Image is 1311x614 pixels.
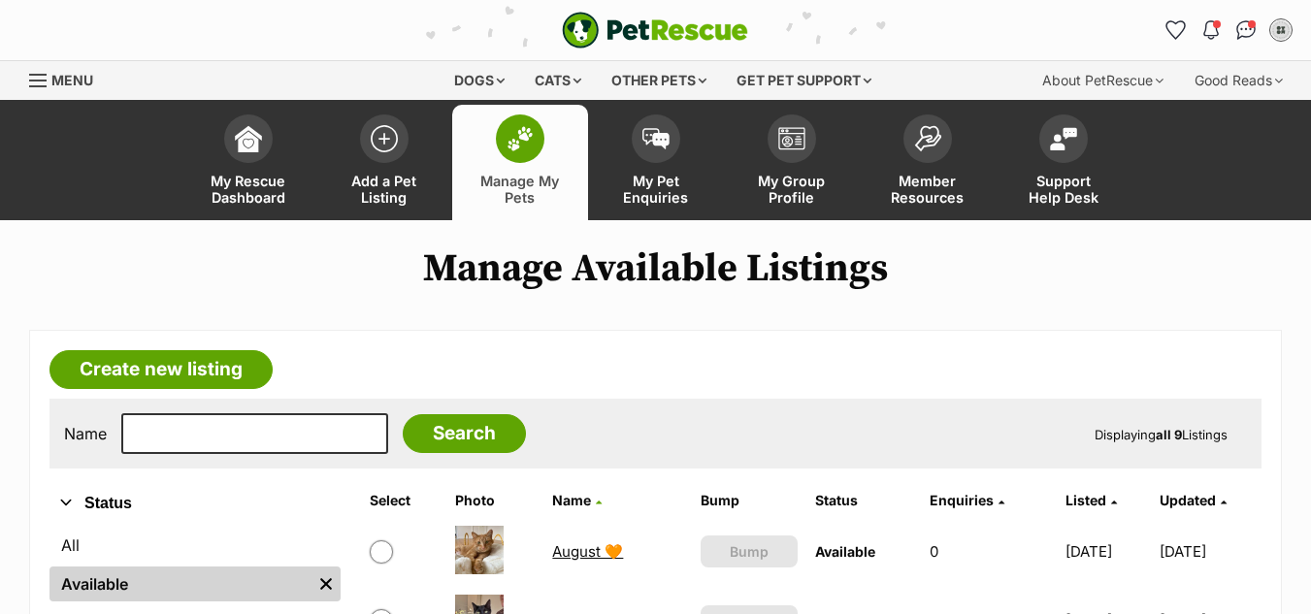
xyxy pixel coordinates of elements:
img: help-desk-icon-fdf02630f3aa405de69fd3d07c3f3aa587a6932b1a1747fa1d2bba05be0121f9.svg [1050,127,1077,150]
a: Updated [1160,492,1227,508]
a: All [49,528,341,563]
th: Bump [693,485,805,516]
span: My Rescue Dashboard [205,173,292,206]
span: Displaying Listings [1095,427,1228,442]
a: My Group Profile [724,105,860,220]
th: Status [807,485,920,516]
strong: all 9 [1156,427,1182,442]
td: [DATE] [1058,518,1158,585]
span: My Pet Enquiries [612,173,700,206]
th: Select [362,485,445,516]
img: chat-41dd97257d64d25036548639549fe6c8038ab92f7586957e7f3b1b290dea8141.svg [1236,20,1257,40]
span: Listed [1065,492,1106,508]
span: My Group Profile [748,173,836,206]
span: Member Resources [884,173,971,206]
a: August 🧡 [552,542,623,561]
button: Bump [701,535,798,567]
a: PetRescue [562,12,748,48]
img: dashboard-icon-eb2f2d2d3e046f16d808141f083e7271f6b2e854fb5c12c21221c1fb7104beca.svg [235,125,262,152]
a: Support Help Desk [996,105,1131,220]
span: Menu [51,72,93,88]
a: Favourites [1161,15,1192,46]
img: Out of the Woods Rescue profile pic [1271,20,1291,40]
a: Add a Pet Listing [316,105,452,220]
a: Create new listing [49,350,273,389]
div: Get pet support [723,61,885,100]
span: Add a Pet Listing [341,173,428,206]
th: Photo [447,485,542,516]
span: translation missing: en.admin.listings.index.attributes.enquiries [930,492,994,508]
a: My Rescue Dashboard [180,105,316,220]
button: Status [49,491,341,516]
img: pet-enquiries-icon-7e3ad2cf08bfb03b45e93fb7055b45f3efa6380592205ae92323e6603595dc1f.svg [642,128,670,149]
a: Enquiries [930,492,1004,508]
button: My account [1265,15,1296,46]
div: Dogs [441,61,518,100]
span: Name [552,492,591,508]
img: manage-my-pets-icon-02211641906a0b7f246fdf0571729dbe1e7629f14944591b6c1af311fb30b64b.svg [507,126,534,151]
td: 0 [922,518,1056,585]
a: Name [552,492,602,508]
img: notifications-46538b983faf8c2785f20acdc204bb7945ddae34d4c08c2a6579f10ce5e182be.svg [1203,20,1219,40]
img: member-resources-icon-8e73f808a243e03378d46382f2149f9095a855e16c252ad45f914b54edf8863c.svg [914,125,941,151]
a: Conversations [1230,15,1262,46]
div: Cats [521,61,595,100]
a: Member Resources [860,105,996,220]
a: Remove filter [311,566,341,601]
a: Listed [1065,492,1117,508]
div: Good Reads [1181,61,1296,100]
span: Updated [1160,492,1216,508]
a: Menu [29,61,107,96]
a: My Pet Enquiries [588,105,724,220]
button: Notifications [1196,15,1227,46]
span: Support Help Desk [1020,173,1107,206]
td: [DATE] [1160,518,1260,585]
span: Manage My Pets [476,173,564,206]
a: Manage My Pets [452,105,588,220]
label: Name [64,425,107,442]
span: Available [815,543,875,560]
div: Other pets [598,61,720,100]
img: group-profile-icon-3fa3cf56718a62981997c0bc7e787c4b2cf8bcc04b72c1350f741eb67cf2f40e.svg [778,127,805,150]
div: About PetRescue [1029,61,1177,100]
a: Available [49,566,311,601]
img: logo-e224e6f780fb5917bec1dbf3a21bbac754714ae5b6737aabdf751b685950b380.svg [562,12,748,48]
span: Bump [730,541,769,562]
img: add-pet-listing-icon-0afa8454b4691262ce3f59096e99ab1cd57d4a30225e0717b998d2c9b9846f56.svg [371,125,398,152]
input: Search [403,414,526,453]
ul: Account quick links [1161,15,1296,46]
